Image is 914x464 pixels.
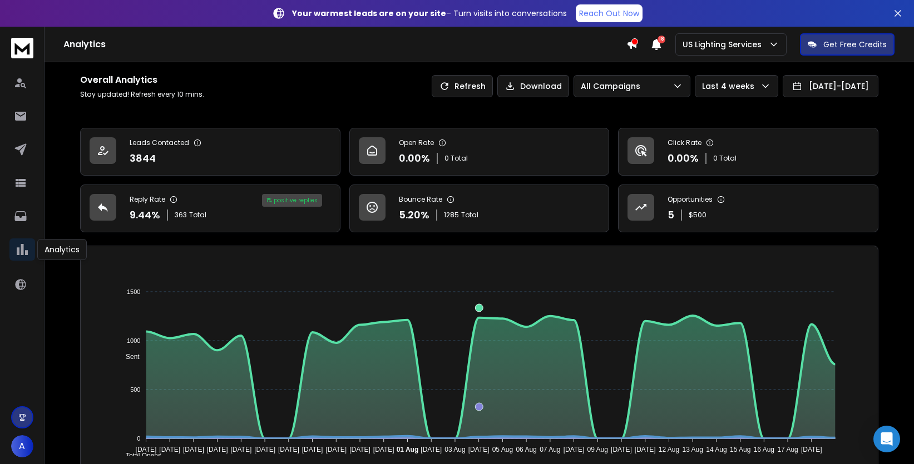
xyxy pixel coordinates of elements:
[231,446,252,453] tspan: [DATE]
[160,446,181,453] tspan: [DATE]
[461,211,478,219] span: Total
[399,207,429,223] p: 5.20 %
[349,184,610,232] a: Bounce Rate5.20%1285Total
[618,184,878,232] a: Opportunities5$500
[127,337,140,344] tspan: 1000
[444,154,468,163] p: 0 Total
[189,211,206,219] span: Total
[581,81,645,92] p: All Campaigns
[730,446,750,453] tspan: 15 Aug
[137,435,141,442] tspan: 0
[706,446,727,453] tspan: 14 Aug
[783,75,878,97] button: [DATE]-[DATE]
[130,386,140,393] tspan: 500
[397,446,419,453] tspan: 01 Aug
[444,446,465,453] tspan: 03 Aug
[800,33,895,56] button: Get Free Credits
[63,38,626,51] h1: Analytics
[11,38,33,58] img: logo
[11,435,33,457] button: A
[683,446,703,453] tspan: 13 Aug
[683,39,766,50] p: US Lighting Services
[262,194,322,207] div: 1 % positive replies
[873,426,900,452] div: Open Intercom Messenger
[349,128,610,176] a: Open Rate0.00%0 Total
[516,446,537,453] tspan: 06 Aug
[658,36,665,43] span: 18
[579,8,639,19] p: Reach Out Now
[801,446,822,453] tspan: [DATE]
[668,195,713,204] p: Opportunities
[668,138,701,147] p: Click Rate
[668,207,674,223] p: 5
[564,446,585,453] tspan: [DATE]
[713,154,737,163] p: 0 Total
[540,446,560,453] tspan: 07 Aug
[587,446,608,453] tspan: 09 Aug
[80,128,340,176] a: Leads Contacted3844
[37,239,87,260] div: Analytics
[117,353,140,361] span: Sent
[702,81,759,92] p: Last 4 weeks
[80,90,204,99] p: Stay updated! Refresh every 10 mins.
[373,446,394,453] tspan: [DATE]
[127,288,140,295] tspan: 1500
[130,151,156,166] p: 3844
[80,184,340,232] a: Reply Rate9.44%363Total1% positive replies
[754,446,774,453] tspan: 16 Aug
[302,446,323,453] tspan: [DATE]
[130,207,160,223] p: 9.44 %
[399,138,434,147] p: Open Rate
[668,151,699,166] p: 0.00 %
[399,151,430,166] p: 0.00 %
[207,446,228,453] tspan: [DATE]
[618,128,878,176] a: Click Rate0.00%0 Total
[80,73,204,87] h1: Overall Analytics
[432,75,493,97] button: Refresh
[326,446,347,453] tspan: [DATE]
[823,39,887,50] p: Get Free Credits
[611,446,632,453] tspan: [DATE]
[292,8,567,19] p: – Turn visits into conversations
[117,452,161,460] span: Total Opens
[635,446,656,453] tspan: [DATE]
[468,446,490,453] tspan: [DATE]
[292,8,446,19] strong: Your warmest leads are on your site
[689,211,707,219] p: $ 500
[278,446,299,453] tspan: [DATE]
[576,4,643,22] a: Reach Out Now
[349,446,370,453] tspan: [DATE]
[421,446,442,453] tspan: [DATE]
[492,446,513,453] tspan: 05 Aug
[254,446,275,453] tspan: [DATE]
[183,446,204,453] tspan: [DATE]
[659,446,679,453] tspan: 12 Aug
[778,446,798,453] tspan: 17 Aug
[454,81,486,92] p: Refresh
[136,446,157,453] tspan: [DATE]
[175,211,187,219] span: 363
[130,195,165,204] p: Reply Rate
[130,138,189,147] p: Leads Contacted
[444,211,459,219] span: 1285
[497,75,569,97] button: Download
[399,195,442,204] p: Bounce Rate
[520,81,562,92] p: Download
